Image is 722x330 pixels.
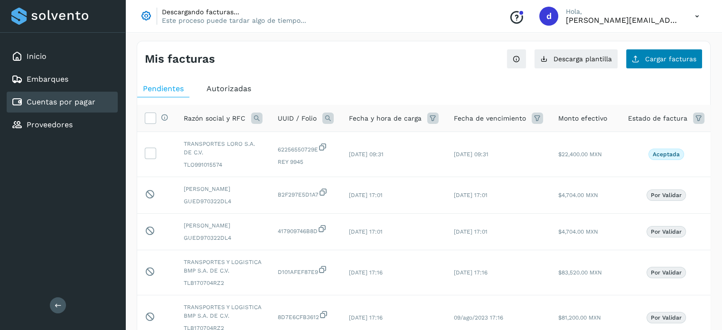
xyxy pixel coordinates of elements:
span: TRANSPORTES Y LOGISTICA BMP S.A. DE C.V. [184,258,263,275]
p: Aceptada [653,151,680,158]
p: Este proceso puede tardar algo de tiempo... [162,16,306,25]
span: Estado de factura [628,113,687,123]
span: [DATE] 09:31 [349,151,384,158]
span: REY 9945 [278,158,334,166]
span: [DATE] 17:01 [349,228,383,235]
span: TRANSPORTES Y LOGISTICA BMP S.A. DE C.V. [184,303,263,320]
p: daniel.albo@salbologistics.com [566,16,680,25]
p: Por validar [651,269,682,276]
span: Pendientes [143,84,184,93]
span: GUED970322DL4 [184,234,263,242]
span: Cargar facturas [645,56,696,62]
span: Autorizadas [206,84,251,93]
span: [PERSON_NAME] [184,221,263,230]
span: TRANSPORTES LORO S.A. DE C.V. [184,140,263,157]
p: Hola, [566,8,680,16]
span: [PERSON_NAME] [184,185,263,193]
span: GUED970322DL4 [184,197,263,206]
button: Cargar facturas [626,49,703,69]
span: Descarga plantilla [553,56,612,62]
span: D101AFEF87E9 [278,265,334,276]
a: Cuentas por pagar [27,97,95,106]
span: $4,704.00 MXN [558,228,598,235]
span: Fecha y hora de carga [349,113,422,123]
a: Embarques [27,75,68,84]
span: TLB170704RZ2 [184,279,263,287]
div: Proveedores [7,114,118,135]
span: 62256550729E [278,142,334,154]
a: Proveedores [27,120,73,129]
span: $4,704.00 MXN [558,192,598,198]
div: Cuentas por pagar [7,92,118,113]
span: [DATE] 17:01 [454,192,488,198]
span: $83,520.00 MXN [558,269,602,276]
span: 417909746B8D [278,224,334,236]
span: Fecha de vencimiento [454,113,526,123]
span: $81,200.00 MXN [558,314,601,321]
button: Descarga plantilla [534,49,618,69]
p: Por validar [651,228,682,235]
span: [DATE] 09:31 [454,151,488,158]
span: [DATE] 17:16 [349,314,383,321]
span: Razón social y RFC [184,113,245,123]
span: 09/ago/2023 17:16 [454,314,503,321]
p: Descargando facturas... [162,8,306,16]
a: Inicio [27,52,47,61]
span: [DATE] 17:16 [454,269,488,276]
span: TLO991015574 [184,160,263,169]
p: Por validar [651,314,682,321]
span: $22,400.00 MXN [558,151,602,158]
span: 8D7E6CFB3612 [278,310,334,321]
h4: Mis facturas [145,52,215,66]
span: [DATE] 17:01 [349,192,383,198]
span: UUID / Folio [278,113,317,123]
span: [DATE] 17:01 [454,228,488,235]
div: Inicio [7,46,118,67]
span: [DATE] 17:16 [349,269,383,276]
span: Monto efectivo [558,113,607,123]
div: Embarques [7,69,118,90]
span: B2F297E5D1A7 [278,188,334,199]
p: Por validar [651,192,682,198]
